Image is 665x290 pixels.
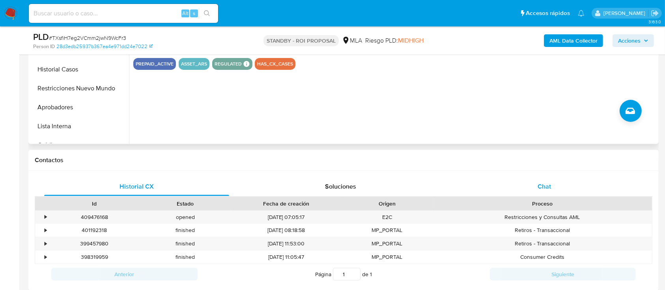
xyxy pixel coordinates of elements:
[526,9,570,17] span: Accesos rápidos
[231,224,342,237] div: [DATE] 08:18:58
[56,43,153,50] a: 28d3edb25937b367ea4e971dd24e7022
[49,251,140,264] div: 398319959
[49,224,140,237] div: 401192318
[30,98,129,117] button: Aprobadores
[45,253,47,261] div: •
[51,268,198,281] button: Anterior
[33,43,55,50] b: Person ID
[490,268,636,281] button: Siguiente
[613,34,654,47] button: Acciones
[199,8,215,19] button: search-icon
[342,224,433,237] div: MP_PORTAL
[30,136,129,155] button: Créditos
[342,251,433,264] div: MP_PORTAL
[325,182,356,191] span: Soluciones
[140,211,231,224] div: opened
[193,9,195,17] span: s
[140,224,231,237] div: finished
[433,251,652,264] div: Consumer Credits
[603,9,648,17] p: marielabelen.cragno@mercadolibre.com
[578,10,585,17] a: Notificaciones
[651,9,659,17] a: Salir
[30,117,129,136] button: Lista Interna
[347,200,427,208] div: Origen
[30,60,129,79] button: Historial Casos
[45,213,47,221] div: •
[538,182,551,191] span: Chat
[549,34,598,47] b: AML Data Collector
[30,79,129,98] button: Restricciones Nuevo Mundo
[49,34,126,42] span: # TXsfiH7eg2VCmm2jwN9WcFr3
[49,211,140,224] div: 409476168
[236,200,336,208] div: Fecha de creación
[231,251,342,264] div: [DATE] 11:05:47
[433,211,652,224] div: Restricciones y Consultas AML
[120,182,154,191] span: Historial CX
[35,156,652,164] h1: Contactos
[648,19,661,25] span: 3.163.0
[146,200,226,208] div: Estado
[33,30,49,43] b: PLD
[263,35,339,46] p: STANDBY - ROI PROPOSAL
[315,268,372,281] span: Página de
[182,9,189,17] span: Alt
[342,211,433,224] div: E2C
[140,237,231,250] div: finished
[398,36,424,45] span: MIDHIGH
[433,224,652,237] div: Retiros - Transaccional
[45,226,47,234] div: •
[365,36,424,45] span: Riesgo PLD:
[29,8,218,19] input: Buscar usuario o caso...
[370,270,372,278] span: 1
[45,240,47,247] div: •
[231,211,342,224] div: [DATE] 07:05:17
[342,237,433,250] div: MP_PORTAL
[342,36,362,45] div: MLA
[433,237,652,250] div: Retiros - Transaccional
[618,34,641,47] span: Acciones
[544,34,603,47] button: AML Data Collector
[438,200,646,208] div: Proceso
[231,237,342,250] div: [DATE] 11:53:00
[54,200,134,208] div: Id
[140,251,231,264] div: finished
[49,237,140,250] div: 399457980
